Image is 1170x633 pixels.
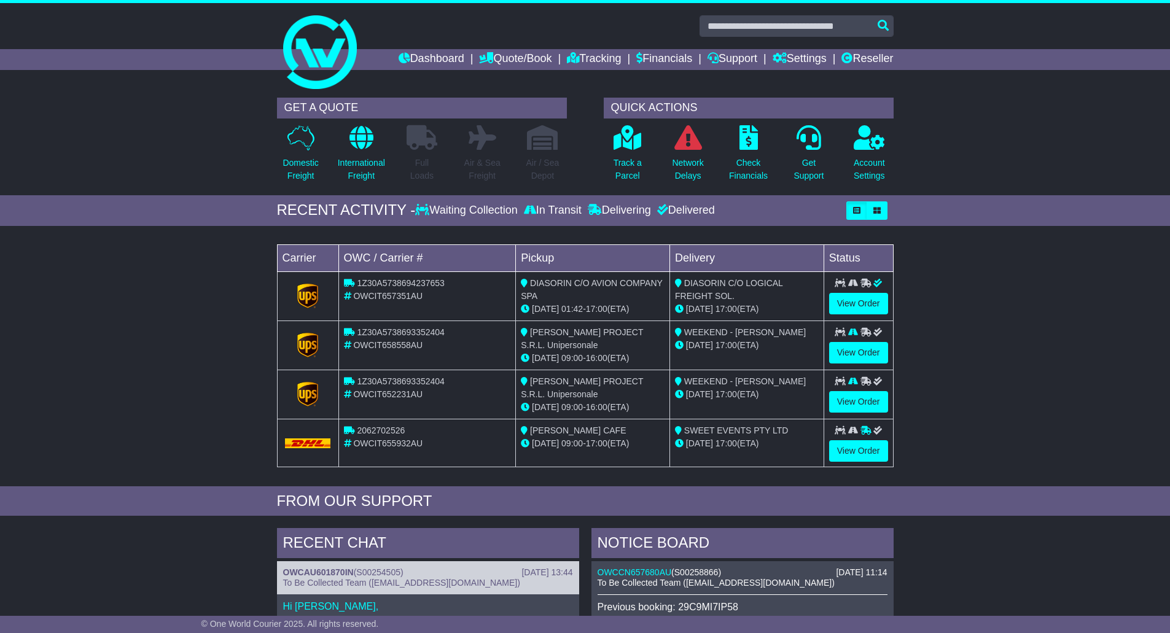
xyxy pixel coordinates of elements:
div: In Transit [521,204,585,217]
div: QUICK ACTIONS [604,98,894,118]
span: DIASORIN C/O AVION COMPANY SPA [521,278,662,301]
p: Previous booking: 29C9MI7IP58 [598,601,887,613]
span: 16:00 [586,353,607,363]
a: GetSupport [793,125,824,189]
div: ( ) [598,567,887,578]
img: GetCarrierServiceLogo [297,382,318,406]
span: 09:00 [561,438,583,448]
td: Status [824,244,893,271]
span: 17:00 [716,438,737,448]
span: S00254505 [356,567,400,577]
div: (ETA) [675,437,819,450]
a: Settings [773,49,827,70]
a: Support [708,49,757,70]
span: © One World Courier 2025. All rights reserved. [201,619,379,629]
div: [DATE] 11:14 [836,567,887,578]
img: DHL.png [285,438,331,448]
span: 01:42 [561,304,583,314]
p: Hi [PERSON_NAME], [283,600,573,612]
img: GetCarrierServiceLogo [297,284,318,308]
a: View Order [829,440,888,462]
span: [DATE] [532,402,559,412]
a: InternationalFreight [337,125,386,189]
span: 17:00 [586,304,607,314]
a: Tracking [567,49,621,70]
span: [DATE] [686,304,713,314]
span: SWEET EVENTS PTY LTD [684,425,789,435]
span: [DATE] [532,304,559,314]
span: OWCIT657351AU [353,291,423,301]
a: OWCAU601870IN [283,567,354,577]
div: - (ETA) [521,401,665,414]
span: [DATE] [532,353,559,363]
p: Full Loads [407,157,437,182]
div: (ETA) [675,388,819,401]
span: 09:00 [561,402,583,412]
span: [DATE] [686,389,713,399]
span: 17:00 [716,389,737,399]
a: Dashboard [399,49,464,70]
span: [DATE] [686,438,713,448]
p: Get Support [794,157,824,182]
span: WEEKEND - [PERSON_NAME] [684,376,806,386]
span: 17:00 [716,304,737,314]
span: [DATE] [686,340,713,350]
p: Account Settings [854,157,885,182]
img: GetCarrierServiceLogo [297,333,318,357]
a: AccountSettings [853,125,886,189]
div: [DATE] 13:44 [521,567,572,578]
div: - (ETA) [521,437,665,450]
span: 09:00 [561,353,583,363]
a: NetworkDelays [671,125,704,189]
a: OWCCN657680AU [598,567,672,577]
td: Carrier [277,244,338,271]
p: Air / Sea Depot [526,157,560,182]
td: Delivery [669,244,824,271]
span: [DATE] [532,438,559,448]
td: Pickup [516,244,670,271]
span: 1Z30A5738694237653 [357,278,444,288]
div: (ETA) [675,339,819,352]
a: View Order [829,391,888,413]
span: [PERSON_NAME] PROJECT S.R.L. Unipersonale [521,376,643,399]
span: WEEKEND - [PERSON_NAME] [684,327,806,337]
span: OWCIT655932AU [353,438,423,448]
div: GET A QUOTE [277,98,567,118]
a: CheckFinancials [728,125,768,189]
div: RECENT CHAT [277,528,579,561]
a: Reseller [841,49,893,70]
div: NOTICE BOARD [591,528,894,561]
div: RECENT ACTIVITY - [277,201,416,219]
div: - (ETA) [521,303,665,316]
p: Track a Parcel [614,157,642,182]
div: ( ) [283,567,573,578]
span: OWCIT652231AU [353,389,423,399]
span: 1Z30A5738693352404 [357,327,444,337]
span: [PERSON_NAME] CAFE [530,425,626,435]
span: DIASORIN C/O LOGICAL FREIGHT SOL. [675,278,782,301]
div: - (ETA) [521,352,665,365]
a: DomesticFreight [282,125,319,189]
span: OWCIT658558AU [353,340,423,350]
a: View Order [829,342,888,363]
span: S00258866 [674,567,719,577]
div: FROM OUR SUPPORT [277,492,894,510]
span: 16:00 [586,402,607,412]
p: Air & Sea Freight [464,157,501,182]
p: Check Financials [729,157,768,182]
span: 2062702526 [357,425,405,435]
td: OWC / Carrier # [338,244,516,271]
span: [PERSON_NAME] PROJECT S.R.L. Unipersonale [521,327,643,350]
a: Track aParcel [613,125,642,189]
span: To Be Collected Team ([EMAIL_ADDRESS][DOMAIN_NAME]) [598,578,835,588]
div: Delivered [654,204,715,217]
div: (ETA) [675,303,819,316]
a: View Order [829,293,888,314]
p: International Freight [338,157,385,182]
div: Delivering [585,204,654,217]
a: Financials [636,49,692,70]
span: To Be Collected Team ([EMAIL_ADDRESS][DOMAIN_NAME]) [283,578,520,588]
p: Network Delays [672,157,703,182]
a: Quote/Book [479,49,552,70]
span: 17:00 [586,438,607,448]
